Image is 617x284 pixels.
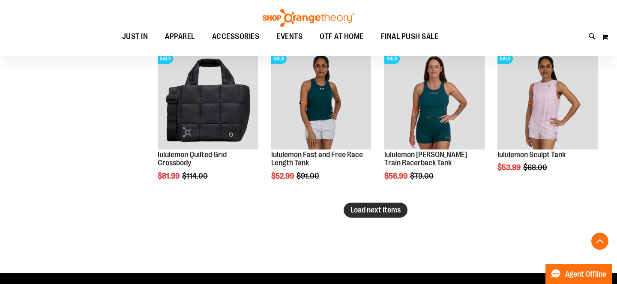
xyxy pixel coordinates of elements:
img: Main view of 2024 August lululemon Fast and Free Race Length Tank [271,49,371,149]
a: Main view of 2024 August lululemon Fast and Free Race Length TankSALE [271,49,371,151]
span: SALE [497,54,513,64]
button: Agent Offline [545,264,612,284]
a: lululemon Wunder Train Racerback TankSALE [384,49,485,151]
span: SALE [271,54,287,64]
span: $79.00 [410,172,435,180]
button: Load next items [344,203,407,218]
span: SALE [384,54,400,64]
a: lululemon Fast and Free Race Length Tank [271,150,363,167]
img: lululemon Wunder Train Racerback Tank [384,49,485,149]
span: ACCESSORIES [212,27,260,46]
div: product [153,45,262,202]
a: lululemon Quilted Grid Crossbody [158,150,227,167]
span: EVENTS [276,27,303,46]
span: $56.99 [384,172,409,180]
a: lululemon Sculpt Tank [497,150,566,159]
span: $81.99 [158,172,181,180]
a: Main Image of 1538347SALE [497,49,598,151]
img: lululemon Quilted Grid Crossbody [158,49,258,149]
div: product [493,45,602,194]
span: $91.00 [297,172,320,180]
a: lululemon Quilted Grid CrossbodySALE [158,49,258,151]
span: $53.99 [497,163,522,172]
span: $68.00 [523,163,548,172]
span: SALE [158,54,173,64]
span: APPAREL [165,27,195,46]
span: OTF AT HOME [320,27,364,46]
img: Shop Orangetheory [261,9,356,27]
span: Load next items [350,206,401,214]
div: product [380,45,489,202]
button: Back To Top [591,233,608,250]
span: $52.99 [271,172,295,180]
span: JUST IN [122,27,148,46]
span: $114.00 [182,172,209,180]
span: Agent Offline [565,270,606,278]
img: Main Image of 1538347 [497,49,598,149]
a: lululemon [PERSON_NAME] Train Racerback Tank [384,150,467,167]
div: product [267,45,376,202]
span: FINAL PUSH SALE [381,27,439,46]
